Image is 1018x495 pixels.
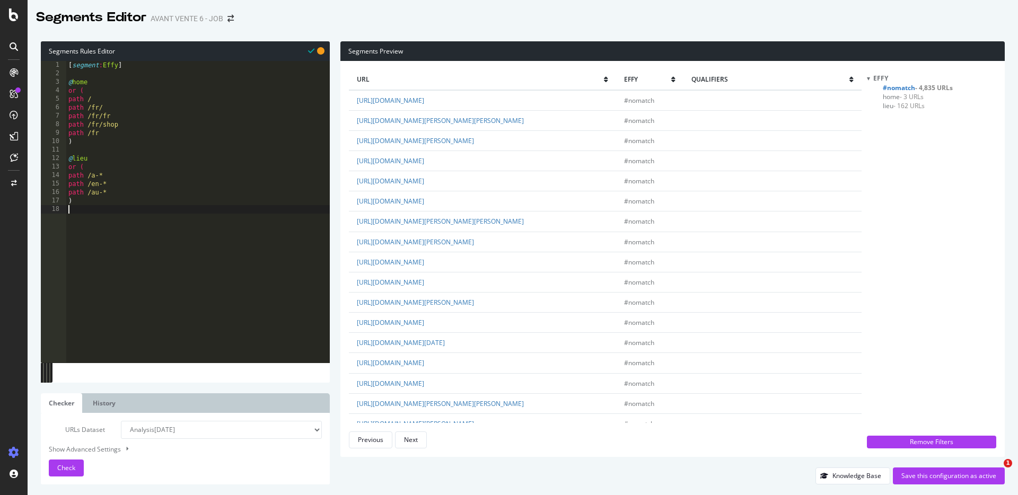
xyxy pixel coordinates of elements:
[624,419,654,428] span: #nomatch
[624,379,654,388] span: #nomatch
[357,379,424,388] a: [URL][DOMAIN_NAME]
[41,163,66,171] div: 13
[901,471,996,480] div: Save this configuration as active
[624,298,654,307] span: #nomatch
[357,298,474,307] a: [URL][DOMAIN_NAME][PERSON_NAME]
[41,69,66,78] div: 2
[357,278,424,287] a: [URL][DOMAIN_NAME]
[624,399,654,408] span: #nomatch
[357,419,474,428] a: [URL][DOMAIN_NAME][PERSON_NAME]
[900,92,924,101] span: - 3 URLs
[624,197,654,206] span: #nomatch
[41,180,66,188] div: 15
[41,444,314,454] div: Show Advanced Settings
[893,467,1005,484] button: Save this configuration as active
[41,137,66,146] div: 10
[357,96,424,105] a: [URL][DOMAIN_NAME]
[41,171,66,180] div: 14
[883,101,925,110] span: Click to filter Effy on lieu
[867,436,996,448] button: Remove Filters
[358,435,383,444] div: Previous
[57,463,75,472] span: Check
[340,41,1005,61] div: Segments Preview
[49,459,84,476] button: Check
[227,15,234,22] div: arrow-right-arrow-left
[357,338,445,347] a: [URL][DOMAIN_NAME][DATE]
[308,46,314,56] span: Syntax is valid
[41,421,113,439] label: URLs Dataset
[404,435,418,444] div: Next
[624,258,654,267] span: #nomatch
[85,393,124,413] a: History
[357,116,524,125] a: [URL][DOMAIN_NAME][PERSON_NAME][PERSON_NAME]
[41,146,66,154] div: 11
[41,95,66,103] div: 5
[624,156,654,165] span: #nomatch
[41,393,82,413] a: Checker
[41,154,66,163] div: 12
[883,83,953,92] span: Click to filter Effy on #nomatch
[357,358,424,367] a: [URL][DOMAIN_NAME]
[624,75,671,84] span: Effy
[357,197,424,206] a: [URL][DOMAIN_NAME]
[624,96,654,105] span: #nomatch
[624,136,654,145] span: #nomatch
[624,338,654,347] span: #nomatch
[41,120,66,129] div: 8
[357,156,424,165] a: [URL][DOMAIN_NAME]
[815,471,890,480] a: Knowledge Base
[873,74,888,83] span: Effy
[349,431,392,448] button: Previous
[41,61,66,69] div: 1
[624,176,654,185] span: #nomatch
[1004,459,1012,467] span: 1
[915,83,953,92] span: - 4,835 URLs
[357,217,524,226] a: [URL][DOMAIN_NAME][PERSON_NAME][PERSON_NAME]
[893,101,925,110] span: - 162 URLs
[624,278,654,287] span: #nomatch
[873,437,990,446] div: Remove Filters
[624,318,654,327] span: #nomatch
[41,112,66,120] div: 7
[883,92,924,101] span: Click to filter Effy on home
[691,75,849,84] span: qualifiers
[357,237,474,246] a: [URL][DOMAIN_NAME][PERSON_NAME]
[41,197,66,205] div: 17
[36,8,146,26] div: Segments Editor
[982,459,1007,484] iframe: Intercom live chat
[317,46,324,56] span: You have unsaved modifications
[41,205,66,214] div: 18
[624,116,654,125] span: #nomatch
[357,318,424,327] a: [URL][DOMAIN_NAME]
[832,471,881,480] div: Knowledge Base
[151,13,223,24] div: AVANT VENTE 6 - JOB
[41,78,66,86] div: 3
[357,176,424,185] a: [URL][DOMAIN_NAME]
[395,431,427,448] button: Next
[357,75,604,84] span: url
[357,258,424,267] a: [URL][DOMAIN_NAME]
[624,217,654,226] span: #nomatch
[357,399,524,408] a: [URL][DOMAIN_NAME][PERSON_NAME][PERSON_NAME]
[815,467,890,484] button: Knowledge Base
[41,129,66,137] div: 9
[41,188,66,197] div: 16
[41,103,66,112] div: 6
[41,86,66,95] div: 4
[624,237,654,246] span: #nomatch
[624,358,654,367] span: #nomatch
[357,136,474,145] a: [URL][DOMAIN_NAME][PERSON_NAME]
[41,41,330,61] div: Segments Rules Editor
